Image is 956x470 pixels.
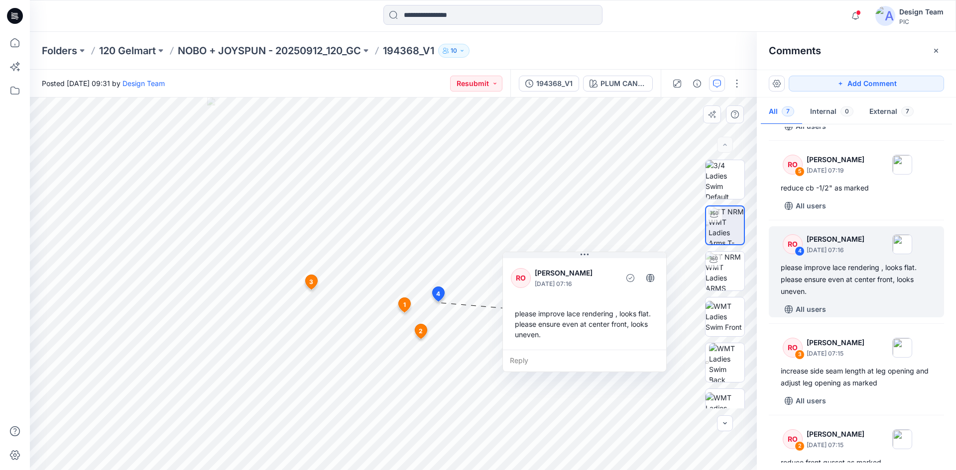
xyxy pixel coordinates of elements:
div: Design Team [899,6,944,18]
p: All users [796,303,826,315]
a: Folders [42,44,77,58]
p: 10 [451,45,457,56]
img: 3/4 Ladies Swim Default [706,160,744,199]
span: 7 [901,106,914,116]
button: Internal [802,99,861,125]
div: 5 [795,167,805,177]
p: [DATE] 07:15 [807,440,864,450]
div: RO [783,155,803,175]
button: Add Comment [789,76,944,92]
span: 3 [309,278,313,286]
div: Reply [503,350,666,372]
p: [PERSON_NAME] [807,337,864,349]
div: please improve lace rendering , looks flat. please ensure even at center front, looks uneven. [511,304,658,344]
button: All [761,99,802,125]
p: All users [796,395,826,407]
button: 194368_V1 [519,76,579,92]
button: PLUM CANDY [583,76,653,92]
img: TT NRM WMT Ladies Arms T-POSE [709,206,744,244]
span: Posted [DATE] 09:31 by [42,78,165,89]
div: RO [783,234,803,254]
div: PIC [899,18,944,25]
a: 120 Gelmart [99,44,156,58]
p: [PERSON_NAME] [807,154,864,166]
p: [PERSON_NAME] [807,428,864,440]
span: 4 [436,289,440,298]
span: 7 [782,106,794,116]
p: [DATE] 07:16 [535,279,616,289]
button: All users [781,198,830,214]
img: WMT Ladies Swim Back [709,343,744,382]
img: avatar [875,6,895,26]
div: reduce front gusset as marked [781,457,932,469]
p: 194368_V1 [383,44,434,58]
p: [DATE] 07:15 [807,349,864,359]
div: 4 [795,246,805,256]
div: RO [783,429,803,449]
img: WMT Ladies Swim Front [706,301,744,332]
img: TT NRM WMT Ladies ARMS DOWN [706,252,744,290]
div: 2 [795,441,805,451]
div: please improve lace rendering , looks flat. please ensure even at center front, looks uneven. [781,262,932,297]
a: NOBO + JOYSPUN - 20250912_120_GC [178,44,361,58]
button: All users [781,393,830,409]
p: [PERSON_NAME] [807,233,864,245]
p: [DATE] 07:16 [807,245,864,255]
button: Details [689,76,705,92]
p: All users [796,200,826,212]
div: PLUM CANDY [600,78,646,89]
div: RO [511,268,531,288]
div: reduce cb -1/2" as marked [781,182,932,194]
div: RO [783,338,803,358]
span: 0 [840,106,853,116]
div: 3 [795,350,805,360]
div: increase side seam length at leg opening and adjust leg opening as marked [781,365,932,389]
a: Design Team [122,79,165,88]
button: All users [781,301,830,317]
p: [PERSON_NAME] [535,267,616,279]
button: 10 [438,44,470,58]
span: 2 [419,327,423,336]
div: 194368_V1 [536,78,573,89]
img: WMT Ladies Swim Left [706,392,744,424]
span: 1 [403,300,406,309]
button: External [861,99,922,125]
p: [DATE] 07:19 [807,166,864,176]
h2: Comments [769,45,821,57]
